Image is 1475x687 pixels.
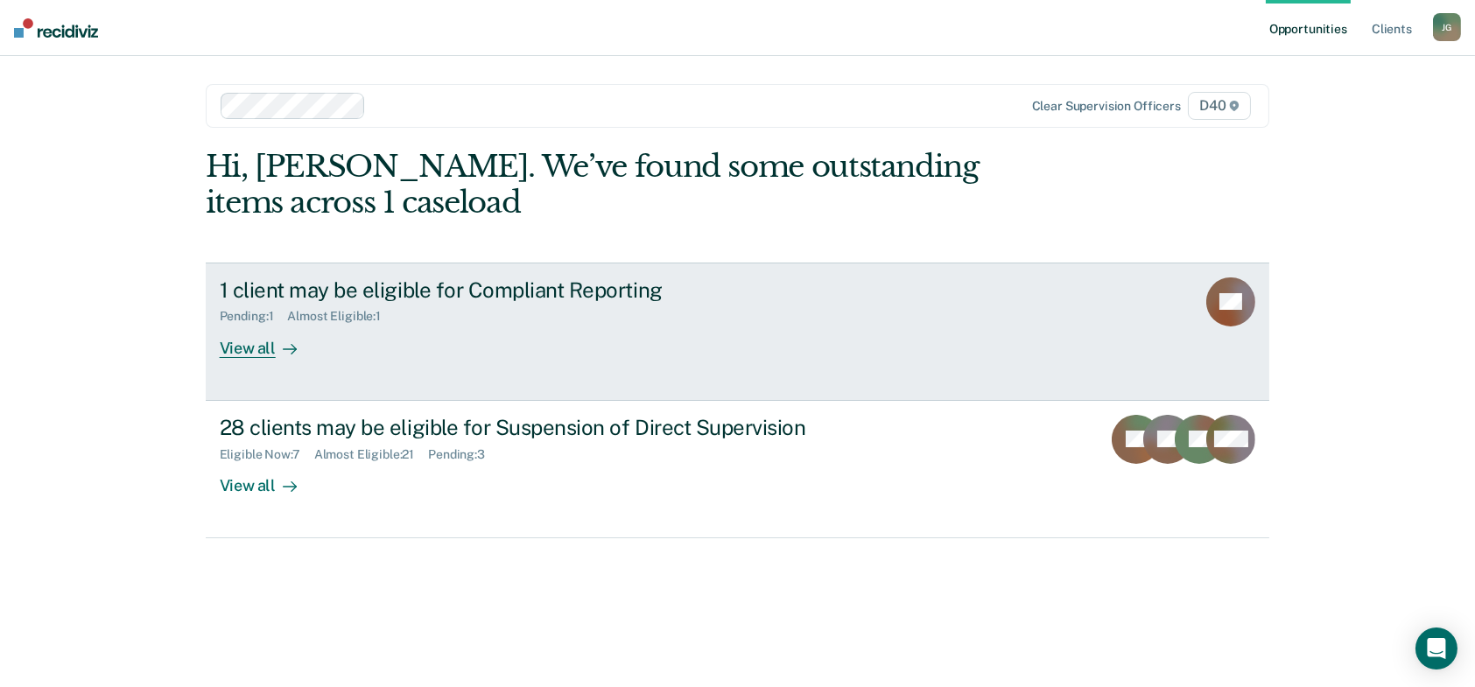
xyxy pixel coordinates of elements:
div: 1 client may be eligible for Compliant Reporting [220,277,834,303]
div: Almost Eligible : 21 [314,447,429,462]
div: Hi, [PERSON_NAME]. We’ve found some outstanding items across 1 caseload [206,149,1057,221]
div: Clear supervision officers [1032,99,1181,114]
div: Pending : 3 [428,447,499,462]
div: 28 clients may be eligible for Suspension of Direct Supervision [220,415,834,440]
div: Open Intercom Messenger [1415,627,1457,669]
div: Almost Eligible : 1 [287,309,395,324]
div: Eligible Now : 7 [220,447,314,462]
div: View all [220,324,318,358]
a: 1 client may be eligible for Compliant ReportingPending:1Almost Eligible:1View all [206,263,1270,401]
button: JG [1433,13,1461,41]
span: D40 [1188,92,1251,120]
div: View all [220,461,318,495]
a: 28 clients may be eligible for Suspension of Direct SupervisionEligible Now:7Almost Eligible:21Pe... [206,401,1270,538]
img: Recidiviz [14,18,98,38]
div: J G [1433,13,1461,41]
div: Pending : 1 [220,309,288,324]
